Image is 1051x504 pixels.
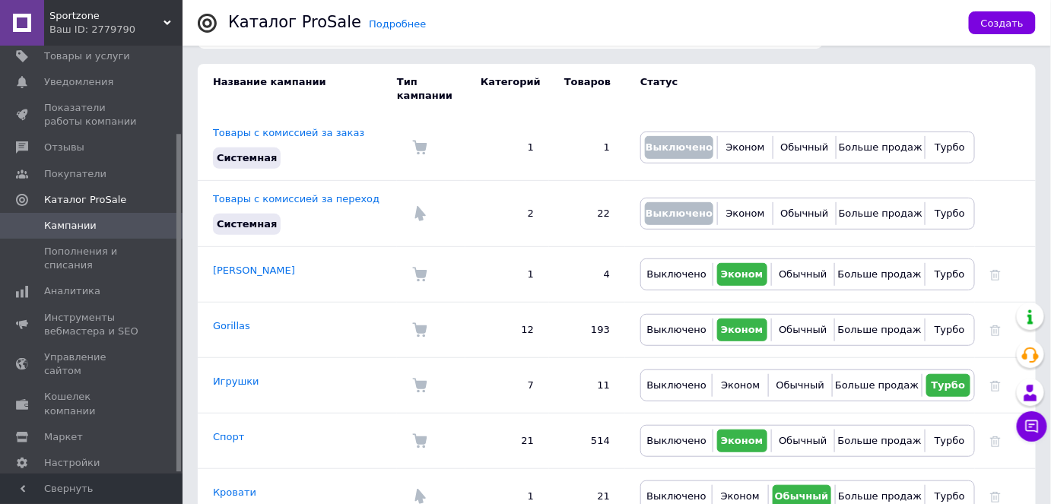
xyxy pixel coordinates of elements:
span: Кампании [44,219,97,233]
span: Уведомления [44,75,113,89]
button: Турбо [929,430,970,452]
button: Турбо [929,136,970,159]
button: Эконом [716,374,764,397]
span: Выключено [646,490,706,502]
td: Категорий [465,64,549,114]
span: Эконом [721,490,760,502]
span: Обычный [779,435,827,446]
button: Выключено [645,202,713,225]
button: Обычный [776,430,830,452]
a: Удалить [990,268,1001,280]
td: 2 [465,180,549,246]
td: 514 [549,414,625,469]
span: Больше продаж [835,379,919,391]
span: Обычный [780,141,828,153]
a: Товары с комиссией за переход [213,193,379,204]
span: Турбо [935,490,965,502]
button: Обычный [777,202,831,225]
button: Выключено [645,374,708,397]
span: Выключено [647,379,706,391]
button: Турбо [929,202,970,225]
td: 12 [465,303,549,358]
span: Товары и услуги [44,49,130,63]
button: Обычный [777,136,831,159]
td: 1 [465,247,549,303]
span: Настройки [44,456,100,470]
span: Обычный [776,379,824,391]
span: Выключено [646,141,713,153]
span: Пополнения и списания [44,245,141,272]
img: Комиссия за переход [412,489,427,504]
button: Больше продаж [840,202,921,225]
button: Турбо [929,319,970,341]
button: Создать [969,11,1036,34]
span: Больше продаж [838,435,922,446]
span: Каталог ProSale [44,193,126,207]
span: Турбо [935,268,965,280]
span: Турбо [935,208,965,219]
a: Удалить [990,324,1001,335]
button: Обычный [773,374,827,397]
td: 4 [549,247,625,303]
span: Аналитика [44,284,100,298]
a: Подробнее [369,18,426,30]
span: Турбо [935,324,965,335]
td: Статус [625,64,975,114]
span: Выключено [647,268,706,280]
span: Больше продаж [839,141,922,153]
span: Турбо [932,379,966,391]
button: Эконом [722,202,769,225]
img: Комиссия за заказ [412,140,427,155]
button: Больше продаж [840,136,921,159]
td: 1 [465,115,549,181]
td: 22 [549,180,625,246]
span: Управление сайтом [44,350,141,378]
a: Товары с комиссией за заказ [213,127,364,138]
span: Эконом [726,208,765,219]
img: Комиссия за заказ [412,433,427,449]
span: Эконом [721,379,760,391]
span: Системная [217,218,277,230]
a: [PERSON_NAME] [213,265,295,276]
td: Тип кампании [397,64,465,114]
span: Маркет [44,430,83,444]
td: Название кампании [198,64,397,114]
button: Выключено [645,136,713,159]
span: Выключено [646,208,713,219]
button: Турбо [929,263,970,286]
img: Комиссия за заказ [412,322,427,338]
span: Больше продаж [838,268,922,280]
button: Чат с покупателем [1017,411,1047,442]
td: Товаров [549,64,625,114]
a: Игрушки [213,376,259,387]
a: Кровати [213,487,256,498]
button: Эконом [717,263,767,286]
span: Обычный [779,324,827,335]
button: Обычный [776,263,830,286]
span: Показатели работы компании [44,101,141,128]
span: Эконом [726,141,765,153]
button: Эконом [717,430,767,452]
button: Турбо [926,374,970,397]
button: Эконом [722,136,769,159]
span: Больше продаж [839,208,922,219]
td: 1 [549,115,625,181]
span: Кошелек компании [44,390,141,417]
span: Выключено [647,435,706,446]
img: Комиссия за заказ [412,378,427,393]
div: Каталог ProSale [228,14,361,30]
a: Удалить [990,379,1001,391]
td: 21 [465,414,549,469]
span: Обычный [780,208,828,219]
span: Больше продаж [838,324,922,335]
td: 193 [549,303,625,358]
a: Gorillas [213,320,250,331]
button: Больше продаж [839,263,921,286]
span: Обычный [775,490,829,502]
span: Больше продаж [838,490,922,502]
td: 7 [465,358,549,414]
span: Системная [217,152,277,163]
span: Эконом [721,268,764,280]
span: Турбо [935,141,965,153]
button: Выключено [645,430,709,452]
